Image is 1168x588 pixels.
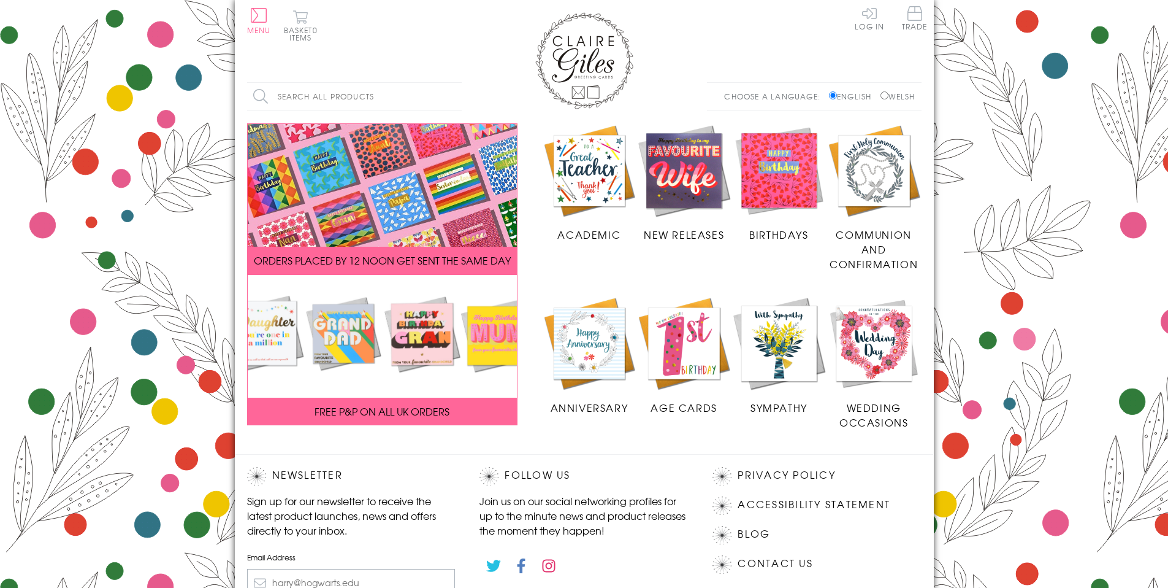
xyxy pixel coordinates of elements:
label: Email Address [247,552,456,563]
input: English [829,91,837,99]
span: Age Cards [651,400,717,415]
a: Anniversary [542,296,637,415]
a: Contact Us [738,555,812,572]
h2: Follow Us [479,467,688,485]
a: Birthdays [731,123,826,242]
input: Welsh [880,91,888,99]
a: Accessibility Statement [738,497,890,513]
a: Blog [738,526,770,543]
a: Age Cards [636,296,731,415]
a: Communion and Confirmation [826,123,922,272]
h2: Newsletter [247,467,456,485]
a: Sympathy [731,296,826,415]
a: Academic [542,123,637,242]
span: Communion and Confirmation [830,227,918,271]
p: Join us on our social networking profiles for up to the minute news and product releases the mome... [479,493,688,538]
p: Choose a language: [724,91,826,102]
p: Sign up for our newsletter to receive the latest product launches, news and offers directly to yo... [247,493,456,538]
span: New Releases [644,227,724,242]
span: Sympathy [750,400,807,415]
label: English [829,91,877,102]
span: ORDERS PLACED BY 12 NOON GET SENT THE SAME DAY [254,253,511,268]
a: Trade [902,6,928,33]
input: Search all products [247,83,462,110]
a: Log In [855,6,884,30]
a: Wedding Occasions [826,296,922,430]
span: Menu [247,25,271,36]
span: Birthdays [749,227,808,242]
img: Claire Giles Greetings Cards [535,12,633,109]
span: Academic [557,227,620,242]
span: Anniversary [551,400,628,415]
a: Privacy Policy [738,467,835,484]
button: Menu [247,8,271,34]
span: Trade [902,6,928,30]
label: Welsh [880,91,915,102]
input: Search [449,83,462,110]
span: Wedding Occasions [839,400,908,430]
button: Basket0 items [284,10,318,41]
a: New Releases [636,123,731,242]
span: 0 items [289,25,318,43]
span: FREE P&P ON ALL UK ORDERS [315,404,449,419]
